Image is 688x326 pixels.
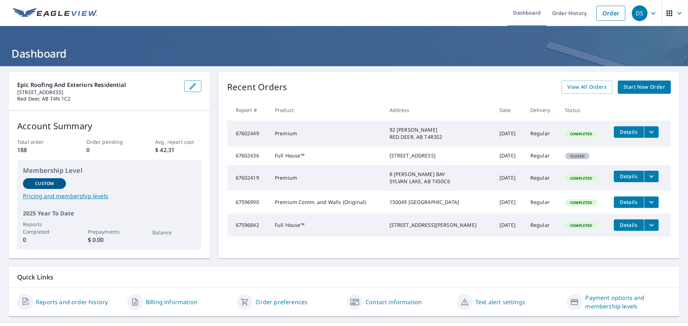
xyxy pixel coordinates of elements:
a: Billing information [146,298,197,306]
span: Completed [566,131,596,136]
div: 92 [PERSON_NAME] RED DEER, AB T4R3S2 [390,126,488,141]
span: Completed [566,176,596,181]
span: Details [618,173,640,180]
p: Custom [35,180,54,187]
td: [DATE] [494,191,525,214]
div: 8 [PERSON_NAME] BAY SYLVAN LAKE, AB T4S0C6 [390,171,488,185]
div: [STREET_ADDRESS][PERSON_NAME] [390,222,488,229]
p: 2025 Year To Date [23,209,196,218]
button: detailsBtn-67602449 [614,126,644,138]
button: filesDropdownBtn-67596842 [644,219,659,231]
p: Red Deer, AB T4N 1C2 [17,96,178,102]
a: Text alert settings [476,298,525,306]
div: DS [632,5,648,21]
a: Order preferences [255,298,307,306]
p: Balance [152,229,195,236]
td: [DATE] [494,121,525,146]
a: View All Orders [562,81,612,94]
p: Avg. report cost [155,138,201,146]
p: $ 0.00 [88,235,131,244]
td: Regular [525,121,559,146]
td: 67602449 [227,121,269,146]
td: Regular [525,191,559,214]
td: Full House™ [269,214,383,237]
a: Reports and order history [36,298,108,306]
span: Details [618,199,640,205]
button: filesDropdownBtn-67596990 [644,196,659,208]
td: Regular [525,146,559,165]
p: $ 42.31 [155,146,201,154]
img: EV Logo [13,8,97,19]
a: Payment options and membership levels [585,293,671,311]
td: 67602436 [227,146,269,165]
a: Order [596,6,625,21]
p: 0 [23,235,66,244]
span: Details [618,128,640,135]
a: Start New Order [618,81,671,94]
p: Recent Orders [227,81,287,94]
p: 0 [86,146,132,154]
p: Total order [17,138,63,146]
td: [DATE] [494,214,525,237]
button: filesDropdownBtn-67602449 [644,126,659,138]
th: Delivery [525,99,559,121]
p: Membership Level [23,166,196,175]
span: View All Orders [567,83,607,92]
td: [DATE] [494,165,525,191]
span: Completed [566,223,596,228]
span: Start New Order [623,83,665,92]
div: 150049 [GEOGRAPHIC_DATA] [390,199,488,206]
p: Account Summary [17,120,201,132]
span: Closed [566,154,589,159]
td: Premium [269,121,383,146]
th: Report # [227,99,269,121]
td: [DATE] [494,146,525,165]
td: Premium Comm. and Walls (Original) [269,191,383,214]
h1: Dashboard [9,46,679,61]
span: Completed [566,200,596,205]
td: Full House™ [269,146,383,165]
p: Order pending [86,138,132,146]
p: Reports Completed [23,220,66,235]
button: detailsBtn-67602419 [614,171,644,182]
th: Status [559,99,608,121]
p: [STREET_ADDRESS] [17,89,178,96]
p: 188 [17,146,63,154]
th: Address [384,99,494,121]
button: filesDropdownBtn-67602419 [644,171,659,182]
td: 67596990 [227,191,269,214]
td: Premium [269,165,383,191]
td: Regular [525,165,559,191]
div: [STREET_ADDRESS] [390,152,488,159]
a: Pricing and membership levels [23,192,196,200]
td: Regular [525,214,559,237]
th: Product [269,99,383,121]
p: Prepayments [88,228,131,235]
button: detailsBtn-67596842 [614,219,644,231]
th: Date [494,99,525,121]
span: Details [618,222,640,228]
p: Epic Roofing and Exteriors Residential [17,81,178,89]
button: detailsBtn-67596990 [614,196,644,208]
td: 67596842 [227,214,269,237]
p: Quick Links [17,273,671,282]
td: 67602419 [227,165,269,191]
a: Contact information [365,298,422,306]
